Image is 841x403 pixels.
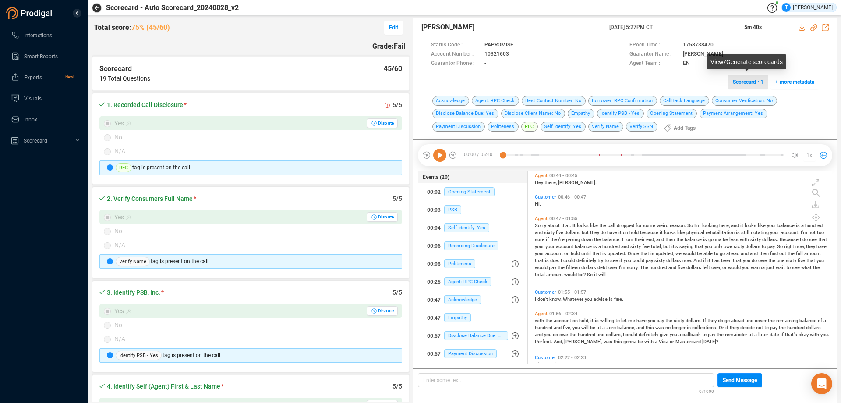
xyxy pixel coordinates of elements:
[703,265,711,271] span: left
[601,230,607,235] span: do
[7,111,81,128] li: Inbox
[755,318,768,324] span: cover
[546,272,564,278] span: amount
[801,223,805,228] span: a
[418,255,527,273] button: 00:08Politeness
[816,258,824,264] span: you
[693,258,703,264] span: And
[628,251,640,257] span: Once
[731,318,746,324] span: ahead
[722,265,728,271] span: or
[734,244,746,250] span: sixty
[378,308,394,314] span: Dispute
[724,244,734,250] span: owe
[609,296,614,302] span: is
[594,237,602,243] span: the
[687,223,694,228] span: So
[618,230,623,235] span: it
[758,223,767,228] span: like
[642,244,651,250] span: five
[571,251,581,257] span: hold
[427,311,441,325] div: 00:47
[714,244,724,250] span: only
[561,223,572,228] span: that.
[545,258,550,264] span: is
[598,272,606,278] span: will
[597,265,608,271] span: debt
[694,223,702,228] span: I'm
[786,265,792,271] span: to
[678,265,686,271] span: five
[733,75,763,89] span: Scorecard • 1
[809,230,817,235] span: not
[712,258,721,264] span: has
[703,318,707,324] span: If
[599,223,608,228] span: the
[636,223,643,228] span: for
[640,230,660,235] span: because
[544,230,556,235] span: sixty
[544,180,558,185] span: there,
[384,21,403,35] button: Edit
[703,251,714,257] span: able
[630,244,642,250] span: sixty
[677,230,686,235] span: like
[651,244,663,250] span: total,
[777,244,784,250] span: So
[776,265,786,271] span: wait
[621,244,630,250] span: and
[427,257,441,271] div: 00:08
[686,318,703,324] span: dollars.
[594,296,609,302] span: advise
[767,244,777,250] span: pay.
[643,223,657,228] span: some
[608,265,619,271] span: over
[563,296,585,302] span: Whatever
[535,223,548,228] span: Sorry
[809,237,818,243] span: see
[614,296,623,302] span: fine.
[803,149,816,161] button: 1x
[818,237,827,243] span: that
[581,251,592,257] span: until
[535,272,546,278] span: total
[554,318,572,324] span: account
[65,68,74,86] span: New!
[581,265,597,271] span: dollars
[444,241,498,250] span: Recording Disclosure
[777,223,796,228] span: balance
[671,244,679,250] span: it's
[535,265,549,271] span: would
[598,244,602,250] span: a
[646,237,656,243] span: end,
[648,318,657,324] span: you
[550,258,561,264] span: due.
[617,223,636,228] span: dropped
[800,237,802,243] span: I
[750,251,759,257] span: and
[703,237,708,243] span: is
[7,68,81,86] li: Exports
[767,223,777,228] span: your
[675,251,683,257] span: we
[785,3,788,12] span: T
[768,258,777,264] span: the
[762,237,780,243] span: dollars.
[116,163,131,172] span: REC
[780,237,800,243] span: Because
[686,230,706,235] span: physical
[427,203,441,217] div: 00:03
[751,230,770,235] span: notating
[572,223,577,228] span: It
[714,251,720,257] span: to
[6,7,54,19] img: prodigal-logo
[802,237,809,243] span: do
[566,265,581,271] span: fifteen
[607,230,618,235] span: have
[535,325,554,331] span: hundred
[558,265,566,271] span: the
[619,265,627,271] span: I'm
[656,237,665,243] span: and
[577,223,590,228] span: looks
[444,223,489,232] span: Self Identify: Yes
